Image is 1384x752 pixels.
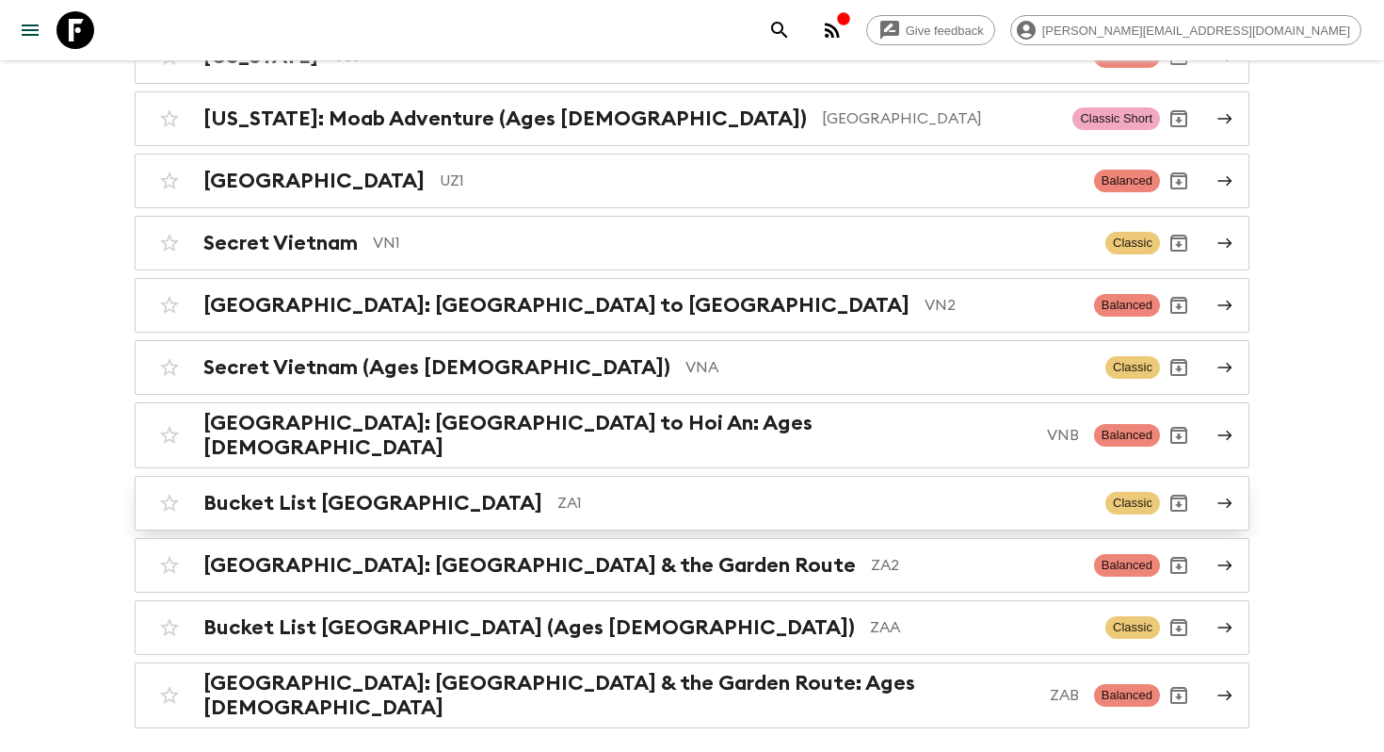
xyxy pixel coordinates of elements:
[866,15,995,45] a: Give feedback
[1094,684,1160,707] span: Balanced
[1072,107,1160,130] span: Classic Short
[135,340,1249,395] a: Secret Vietnam (Ages [DEMOGRAPHIC_DATA])VNAClassicArchive
[203,293,909,318] h2: [GEOGRAPHIC_DATA]: [GEOGRAPHIC_DATA] to [GEOGRAPHIC_DATA]
[1160,484,1198,522] button: Archive
[1050,684,1079,707] p: ZAB
[1094,554,1160,577] span: Balanced
[135,402,1249,468] a: [GEOGRAPHIC_DATA]: [GEOGRAPHIC_DATA] to Hoi An: Ages [DEMOGRAPHIC_DATA]VNBBalancedArchive
[203,231,358,255] h2: Secret Vietnam
[1160,609,1198,646] button: Archive
[135,278,1249,333] a: [GEOGRAPHIC_DATA]: [GEOGRAPHIC_DATA] to [GEOGRAPHIC_DATA]VN2BalancedArchive
[1094,170,1160,192] span: Balanced
[1160,100,1198,138] button: Archive
[373,232,1090,254] p: VN1
[1094,294,1160,317] span: Balanced
[822,107,1057,130] p: [GEOGRAPHIC_DATA]
[761,11,798,49] button: search adventures
[203,355,670,380] h2: Secret Vietnam (Ages [DEMOGRAPHIC_DATA])
[135,538,1249,593] a: [GEOGRAPHIC_DATA]: [GEOGRAPHIC_DATA] & the Garden RouteZA2BalancedArchive
[895,24,994,38] span: Give feedback
[203,411,1032,460] h2: [GEOGRAPHIC_DATA]: [GEOGRAPHIC_DATA] to Hoi An: Ages [DEMOGRAPHIC_DATA]
[1047,424,1079,447] p: VNB
[135,662,1249,728] a: [GEOGRAPHIC_DATA]: [GEOGRAPHIC_DATA] & the Garden Route: Ages [DEMOGRAPHIC_DATA]ZABBalancedArchive
[1094,424,1160,447] span: Balanced
[1105,616,1160,639] span: Classic
[135,91,1249,146] a: [US_STATE]: Moab Adventure (Ages [DEMOGRAPHIC_DATA])[GEOGRAPHIC_DATA]Classic ShortArchive
[1105,232,1160,254] span: Classic
[203,671,1035,720] h2: [GEOGRAPHIC_DATA]: [GEOGRAPHIC_DATA] & the Garden Route: Ages [DEMOGRAPHIC_DATA]
[1160,162,1198,200] button: Archive
[135,476,1249,531] a: Bucket List [GEOGRAPHIC_DATA]ZA1ClassicArchive
[1010,15,1361,45] div: [PERSON_NAME][EMAIL_ADDRESS][DOMAIN_NAME]
[135,154,1249,208] a: [GEOGRAPHIC_DATA]UZ1BalancedArchive
[1160,417,1198,454] button: Archive
[1160,224,1198,262] button: Archive
[925,294,1079,317] p: VN2
[203,491,542,515] h2: Bucket List [GEOGRAPHIC_DATA]
[203,169,425,193] h2: [GEOGRAPHIC_DATA]
[870,616,1090,639] p: ZAA
[203,553,856,578] h2: [GEOGRAPHIC_DATA]: [GEOGRAPHIC_DATA] & the Garden Route
[135,216,1249,270] a: Secret VietnamVN1ClassicArchive
[1160,547,1198,584] button: Archive
[1160,286,1198,324] button: Archive
[1160,677,1198,714] button: Archive
[1032,24,1360,38] span: [PERSON_NAME][EMAIL_ADDRESS][DOMAIN_NAME]
[685,356,1090,379] p: VNA
[203,615,855,640] h2: Bucket List [GEOGRAPHIC_DATA] (Ages [DEMOGRAPHIC_DATA])
[135,600,1249,655] a: Bucket List [GEOGRAPHIC_DATA] (Ages [DEMOGRAPHIC_DATA])ZAAClassicArchive
[1105,356,1160,379] span: Classic
[871,554,1079,577] p: ZA2
[440,170,1079,192] p: UZ1
[557,492,1090,515] p: ZA1
[1160,349,1198,386] button: Archive
[11,11,49,49] button: menu
[203,106,807,131] h2: [US_STATE]: Moab Adventure (Ages [DEMOGRAPHIC_DATA])
[1105,492,1160,515] span: Classic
